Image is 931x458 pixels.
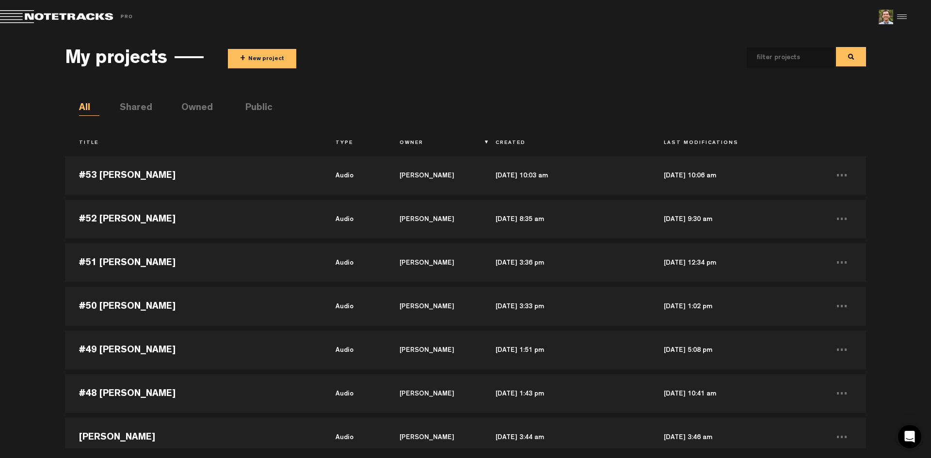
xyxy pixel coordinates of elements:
[818,154,866,197] td: ...
[245,101,266,116] li: Public
[321,154,385,197] td: audio
[650,284,818,328] td: [DATE] 1:02 pm
[650,372,818,415] td: [DATE] 10:41 am
[321,241,385,284] td: audio
[321,328,385,372] td: audio
[818,197,866,241] td: ...
[65,241,321,284] td: #51 [PERSON_NAME]
[650,135,818,152] th: Last Modifications
[79,101,99,116] li: All
[65,372,321,415] td: #48 [PERSON_NAME]
[482,135,650,152] th: Created
[65,135,321,152] th: Title
[650,154,818,197] td: [DATE] 10:06 am
[385,372,482,415] td: [PERSON_NAME]
[482,284,650,328] td: [DATE] 3:33 pm
[879,10,893,24] img: 424769395311cb87e8bb3f69157a6d24
[818,372,866,415] td: ...
[321,197,385,241] td: audio
[120,101,140,116] li: Shared
[385,135,482,152] th: Owner
[385,197,482,241] td: [PERSON_NAME]
[65,154,321,197] td: #53 [PERSON_NAME]
[818,284,866,328] td: ...
[321,284,385,328] td: audio
[650,328,818,372] td: [DATE] 5:08 pm
[65,197,321,241] td: #52 [PERSON_NAME]
[321,135,385,152] th: Type
[482,328,650,372] td: [DATE] 1:51 pm
[747,47,819,68] input: filter projects
[385,284,482,328] td: [PERSON_NAME]
[385,328,482,372] td: [PERSON_NAME]
[482,154,650,197] td: [DATE] 10:03 am
[240,53,245,64] span: +
[482,241,650,284] td: [DATE] 3:36 pm
[65,284,321,328] td: #50 [PERSON_NAME]
[228,49,296,68] button: +New project
[321,372,385,415] td: audio
[181,101,202,116] li: Owned
[482,372,650,415] td: [DATE] 1:43 pm
[650,197,818,241] td: [DATE] 9:30 am
[898,425,921,448] div: Open Intercom Messenger
[482,197,650,241] td: [DATE] 8:35 am
[65,49,167,70] h3: My projects
[65,328,321,372] td: #49 [PERSON_NAME]
[818,328,866,372] td: ...
[818,241,866,284] td: ...
[650,241,818,284] td: [DATE] 12:34 pm
[385,154,482,197] td: [PERSON_NAME]
[385,241,482,284] td: [PERSON_NAME]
